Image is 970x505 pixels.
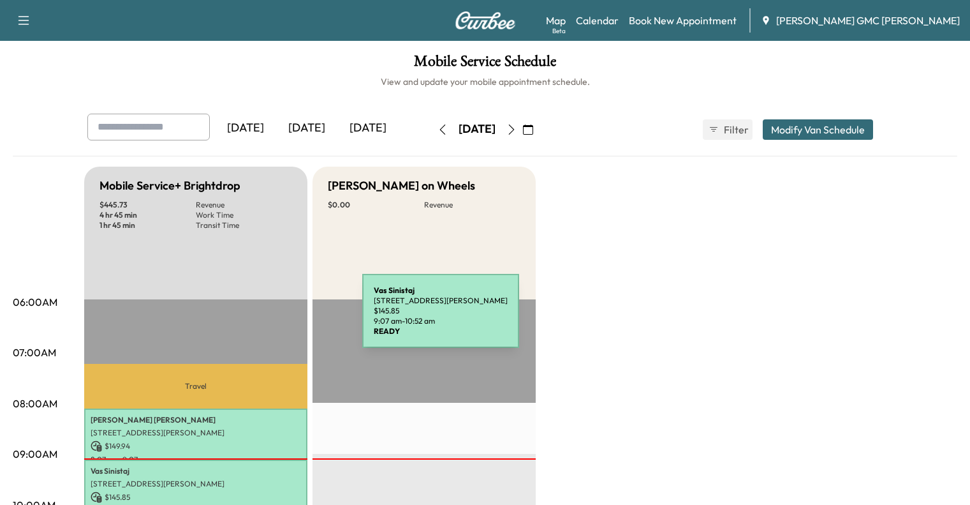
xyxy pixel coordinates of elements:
p: [STREET_ADDRESS][PERSON_NAME] [91,479,301,489]
a: MapBeta [546,13,566,28]
p: Transit Time [196,220,292,230]
h5: [PERSON_NAME] on Wheels [328,177,475,195]
p: 08:00AM [13,396,57,411]
h6: View and update your mobile appointment schedule. [13,75,957,88]
p: 4 hr 45 min [99,210,196,220]
img: Curbee Logo [455,11,516,29]
p: Revenue [424,200,520,210]
button: Filter [703,119,753,140]
a: Calendar [576,13,619,28]
p: Travel [84,364,307,409]
p: Revenue [196,200,292,210]
div: Beta [552,26,566,36]
span: Filter [724,122,747,137]
div: [DATE] [276,114,337,143]
div: [DATE] [337,114,399,143]
p: $ 145.85 [91,492,301,503]
p: [STREET_ADDRESS][PERSON_NAME] [91,428,301,438]
p: $ 149.94 [91,441,301,452]
p: 07:00AM [13,345,56,360]
p: 8:07 am - 9:07 am [91,455,301,465]
p: 1 hr 45 min [99,220,196,230]
h1: Mobile Service Schedule [13,54,957,75]
a: Book New Appointment [629,13,737,28]
span: [PERSON_NAME] GMC [PERSON_NAME] [776,13,960,28]
p: Work Time [196,210,292,220]
button: Modify Van Schedule [763,119,873,140]
p: [PERSON_NAME] [PERSON_NAME] [91,415,301,425]
p: Vas Sinistaj [91,466,301,476]
div: [DATE] [215,114,276,143]
div: [DATE] [459,121,496,137]
p: $ 445.73 [99,200,196,210]
p: $ 0.00 [328,200,424,210]
h5: Mobile Service+ Brightdrop [99,177,240,195]
p: 09:00AM [13,446,57,462]
p: 06:00AM [13,294,57,310]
